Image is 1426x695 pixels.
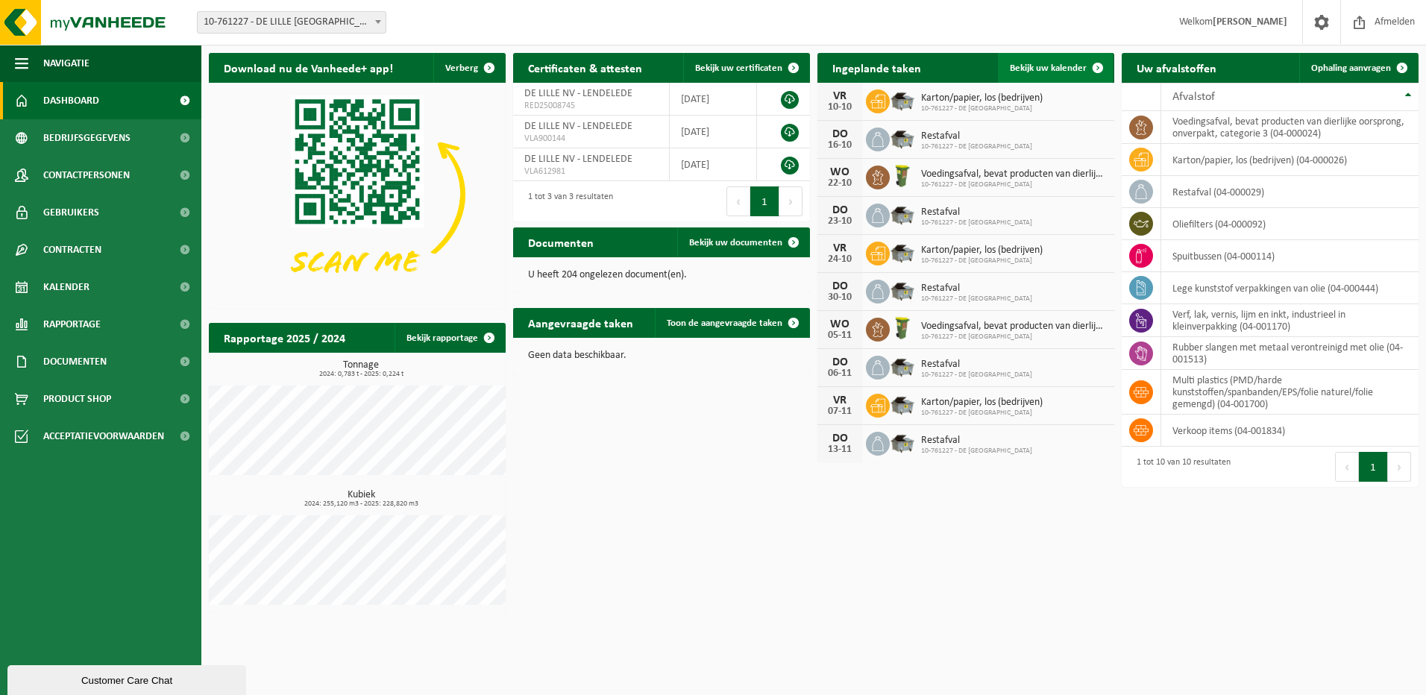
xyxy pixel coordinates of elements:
span: 2024: 255,120 m3 - 2025: 228,820 m3 [216,500,506,508]
span: Restafval [921,130,1032,142]
span: Restafval [921,207,1032,218]
td: verf, lak, vernis, lijm en inkt, industrieel in kleinverpakking (04-001170) [1161,304,1419,337]
button: Next [1388,452,1411,482]
div: 05-11 [825,330,855,341]
span: DE LILLE NV - LENDELEDE [524,154,632,165]
span: Rapportage [43,306,101,343]
div: 22-10 [825,178,855,189]
div: DO [825,128,855,140]
img: WB-5000-GAL-GY-01 [890,391,915,417]
span: DE LILLE NV - LENDELEDE [524,121,632,132]
span: Restafval [921,435,1032,447]
a: Bekijk uw kalender [998,53,1113,83]
img: WB-5000-GAL-GY-01 [890,201,915,227]
td: voedingsafval, bevat producten van dierlijke oorsprong, onverpakt, categorie 3 (04-000024) [1161,111,1419,144]
span: Restafval [921,359,1032,371]
span: RED25008745 [524,100,658,112]
button: Previous [1335,452,1359,482]
span: Navigatie [43,45,89,82]
span: Verberg [445,63,478,73]
h2: Uw afvalstoffen [1122,53,1231,82]
span: 10-761227 - DE LILLE NV - LENDELEDE [198,12,386,33]
div: 06-11 [825,368,855,379]
button: Next [779,186,802,216]
span: 10-761227 - DE [GEOGRAPHIC_DATA] [921,142,1032,151]
td: multi plastics (PMD/harde kunststoffen/spanbanden/EPS/folie naturel/folie gemengd) (04-001700) [1161,370,1419,415]
span: 10-761227 - DE [GEOGRAPHIC_DATA] [921,447,1032,456]
div: DO [825,433,855,444]
span: Bekijk uw certificaten [695,63,782,73]
a: Bekijk rapportage [395,323,504,353]
p: Geen data beschikbaar. [528,350,795,361]
div: 13-11 [825,444,855,455]
div: VR [825,90,855,102]
td: spuitbussen (04-000114) [1161,240,1419,272]
h2: Download nu de Vanheede+ app! [209,53,408,82]
td: oliefilters (04-000092) [1161,208,1419,240]
img: WB-0060-HPE-GN-50 [890,315,915,341]
div: 16-10 [825,140,855,151]
div: DO [825,280,855,292]
div: DO [825,356,855,368]
button: Previous [726,186,750,216]
span: Restafval [921,283,1032,295]
span: Contactpersonen [43,157,130,194]
span: 10-761227 - DE [GEOGRAPHIC_DATA] [921,295,1032,304]
span: Documenten [43,343,107,380]
button: 1 [1359,452,1388,482]
p: U heeft 204 ongelezen document(en). [528,270,795,280]
span: 10-761227 - DE [GEOGRAPHIC_DATA] [921,257,1043,265]
span: 10-761227 - DE [GEOGRAPHIC_DATA] [921,371,1032,380]
span: Voedingsafval, bevat producten van dierlijke oorsprong, onverpakt, categorie 3 [921,321,1107,333]
span: Contracten [43,231,101,268]
strong: [PERSON_NAME] [1213,16,1287,28]
button: 1 [750,186,779,216]
div: DO [825,204,855,216]
span: Product Shop [43,380,111,418]
a: Ophaling aanvragen [1299,53,1417,83]
h2: Rapportage 2025 / 2024 [209,323,360,352]
div: 1 tot 10 van 10 resultaten [1129,450,1231,483]
div: 30-10 [825,292,855,303]
a: Bekijk uw certificaten [683,53,808,83]
span: Afvalstof [1172,91,1215,103]
td: [DATE] [670,116,757,148]
td: rubber slangen met metaal verontreinigd met olie (04-001513) [1161,337,1419,370]
img: WB-5000-GAL-GY-01 [890,239,915,265]
td: restafval (04-000029) [1161,176,1419,208]
div: WO [825,166,855,178]
img: WB-5000-GAL-GY-01 [890,277,915,303]
span: Karton/papier, los (bedrijven) [921,245,1043,257]
td: lege kunststof verpakkingen van olie (04-000444) [1161,272,1419,304]
div: 1 tot 3 van 3 resultaten [521,185,613,218]
img: WB-0060-HPE-GN-50 [890,163,915,189]
span: Bekijk uw kalender [1010,63,1087,73]
h2: Ingeplande taken [817,53,936,82]
a: Bekijk uw documenten [677,227,808,257]
span: Karton/papier, los (bedrijven) [921,397,1043,409]
img: WB-5000-GAL-GY-01 [890,125,915,151]
span: 10-761227 - DE [GEOGRAPHIC_DATA] [921,218,1032,227]
span: 2024: 0,783 t - 2025: 0,224 t [216,371,506,378]
span: Kalender [43,268,89,306]
div: 24-10 [825,254,855,265]
span: Toon de aangevraagde taken [667,318,782,328]
span: Voedingsafval, bevat producten van dierlijke oorsprong, onverpakt, categorie 3 [921,169,1107,180]
img: Download de VHEPlus App [209,83,506,306]
h3: Kubiek [216,490,506,508]
span: 10-761227 - DE [GEOGRAPHIC_DATA] [921,333,1107,342]
iframe: chat widget [7,662,249,695]
h2: Documenten [513,227,609,257]
div: VR [825,242,855,254]
div: VR [825,394,855,406]
td: karton/papier, los (bedrijven) (04-000026) [1161,144,1419,176]
img: WB-5000-GAL-GY-01 [890,87,915,113]
span: Bedrijfsgegevens [43,119,131,157]
span: VLA612981 [524,166,658,177]
h2: Aangevraagde taken [513,308,648,337]
span: Acceptatievoorwaarden [43,418,164,455]
span: Gebruikers [43,194,99,231]
span: Ophaling aanvragen [1311,63,1391,73]
span: 10-761227 - DE [GEOGRAPHIC_DATA] [921,409,1043,418]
